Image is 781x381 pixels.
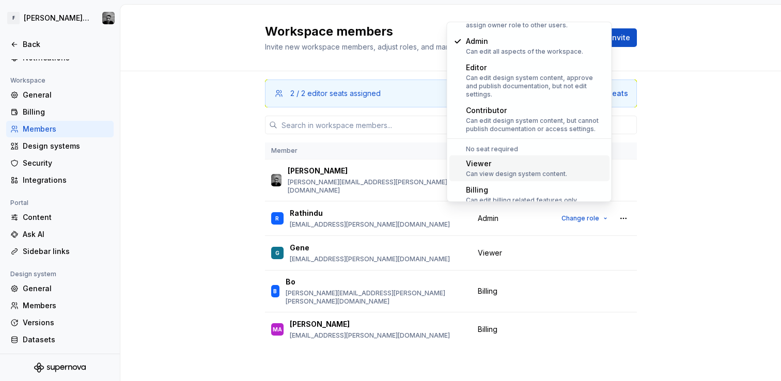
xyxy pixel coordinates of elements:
div: Versions [23,317,110,328]
div: Admin [466,36,583,46]
p: [EMAIL_ADDRESS][PERSON_NAME][DOMAIN_NAME] [290,255,450,263]
div: G [275,248,279,258]
button: Invite [595,28,637,47]
a: Security [6,155,114,171]
div: B [273,286,277,296]
div: General [23,90,110,100]
p: [PERSON_NAME][EMAIL_ADDRESS][PERSON_NAME][DOMAIN_NAME] [288,178,465,195]
div: Editor [466,62,605,73]
div: F [7,12,20,24]
a: Back [6,36,114,53]
span: Billing [478,286,497,296]
div: Design systems [23,141,110,151]
a: Integrations [6,172,114,188]
div: Suggestions [447,22,612,201]
div: Members [23,124,110,134]
div: [PERSON_NAME] UI [24,13,90,23]
div: General [23,283,110,294]
div: Viewer [466,158,567,169]
a: Members [6,297,114,314]
div: Sidebar links [23,246,110,257]
svg: Supernova Logo [34,362,86,373]
span: Admin [478,213,498,224]
button: Change role [557,211,612,226]
a: Versions [6,314,114,331]
div: Workspace [6,74,50,87]
span: Invite [610,33,630,43]
span: Invite new workspace members, adjust roles, and manage your team. [265,42,501,51]
img: Stan Grootes [102,12,115,24]
div: Can edit design system content, approve and publish documentation, but not edit settings. [466,74,605,99]
div: Contributor [466,105,605,116]
div: Members [23,300,110,311]
div: Can edit all aspects of the workspace. [466,47,583,56]
img: Stan Grootes [271,174,282,186]
a: General [6,280,114,297]
div: Can edit design system content, but cannot publish documentation or access settings. [466,117,605,133]
div: Billing [466,185,578,195]
a: Documentation [6,348,114,365]
div: R [275,213,279,224]
div: Billing [23,107,110,117]
button: F[PERSON_NAME] UIStan Grootes [2,7,118,29]
div: Back [23,39,110,50]
span: Viewer [478,248,502,258]
input: Search in workspace members... [277,116,637,134]
div: 2 / 2 editor seats assigned [290,88,381,99]
h2: Workspace members [265,23,583,40]
a: Content [6,209,114,226]
div: Content [23,212,110,223]
div: Can edit billing related features only. [466,196,578,204]
a: Billing [6,104,114,120]
p: Gene [290,243,309,253]
span: Change role [561,214,599,223]
a: Ask AI [6,226,114,243]
div: Datasets [23,335,110,345]
th: Member [265,142,472,160]
a: General [6,87,114,103]
div: Portal [6,197,33,209]
p: [EMAIL_ADDRESS][PERSON_NAME][DOMAIN_NAME] [290,331,450,340]
a: Sidebar links [6,243,114,260]
span: Billing [478,324,497,335]
div: Documentation [23,352,110,362]
p: [EMAIL_ADDRESS][PERSON_NAME][DOMAIN_NAME] [290,220,450,229]
a: Design systems [6,138,114,154]
div: MA [273,324,282,335]
p: [PERSON_NAME] [290,319,350,329]
div: Integrations [23,175,110,185]
div: Can view design system content. [466,170,567,178]
a: Members [6,121,114,137]
p: [PERSON_NAME] [288,166,348,176]
div: Ask AI [23,229,110,240]
p: Bo [286,277,295,287]
div: Security [23,158,110,168]
div: Design system [6,268,60,280]
p: Rathindu [290,208,323,218]
div: No seat required [449,145,610,153]
a: Datasets [6,331,114,348]
p: [PERSON_NAME][EMAIL_ADDRESS][PERSON_NAME][PERSON_NAME][DOMAIN_NAME] [286,289,465,306]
